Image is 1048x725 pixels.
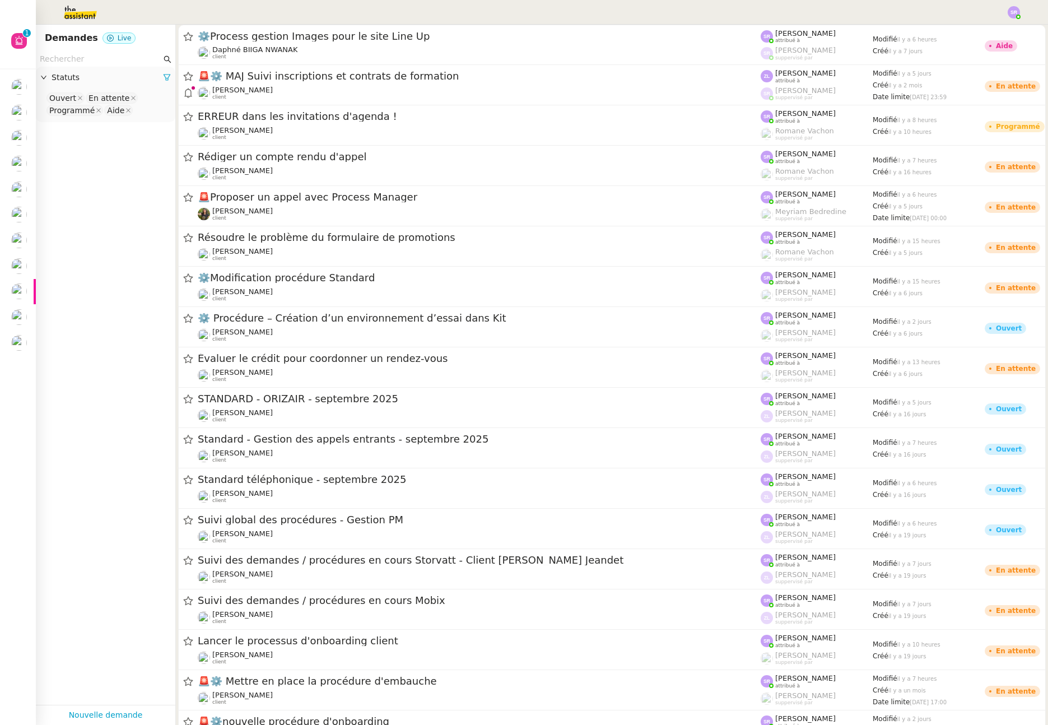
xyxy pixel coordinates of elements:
span: [PERSON_NAME] [212,610,273,619]
img: svg [761,393,773,405]
span: Modifié [873,439,897,447]
span: Créé [873,410,888,418]
span: suppervisé par [775,135,813,141]
span: [PERSON_NAME] [775,109,836,118]
span: client [212,578,226,584]
app-user-label: attribué à [761,29,873,44]
img: users%2FoFdbodQ3TgNoWt9kP3GXAs5oaCq1%2Favatar%2Fprofile-pic.png [11,233,27,248]
span: suppervisé par [775,216,813,222]
span: il y a 2 jours [897,319,931,325]
span: [PERSON_NAME] [212,207,273,215]
span: [PERSON_NAME] [775,449,836,458]
img: users%2FRcIDm4Xn1TPHYwgLThSv8RQYtaM2%2Favatar%2F95761f7a-40c3-4bb5-878d-fe785e6f95b2 [11,130,27,146]
span: Romane Vachon [775,167,834,175]
span: [PERSON_NAME] [775,593,836,602]
span: [PERSON_NAME] [212,449,273,457]
span: Modifié [873,398,897,406]
div: Programmé [996,123,1040,130]
span: [PERSON_NAME] [775,432,836,440]
span: Modifié [873,190,897,198]
img: users%2FvXkuctLX0wUbD4cA8OSk7KI5fra2%2Favatar%2F858bcb8a-9efe-43bf-b7a6-dc9f739d6e70 [198,127,210,140]
app-user-detailed-label: client [198,489,761,504]
span: Créé [873,450,888,458]
app-user-label: suppervisé par [761,328,873,343]
app-user-detailed-label: client [198,408,761,423]
span: Créé [873,329,888,337]
span: Créé [873,128,888,136]
span: STANDARD - ORIZAIR - septembre 2025 [198,394,761,404]
img: users%2FoFdbodQ3TgNoWt9kP3GXAs5oaCq1%2Favatar%2Fprofile-pic.png [761,370,773,382]
nz-select-item: Aide [104,105,133,116]
span: [PERSON_NAME] [212,368,273,377]
p: 1 [25,29,29,39]
app-user-label: attribué à [761,513,873,527]
img: users%2FvXkuctLX0wUbD4cA8OSk7KI5fra2%2Favatar%2F858bcb8a-9efe-43bf-b7a6-dc9f739d6e70 [198,87,210,99]
app-user-detailed-label: client [198,368,761,383]
span: [PERSON_NAME] [212,287,273,296]
span: attribué à [775,401,800,407]
app-user-label: attribué à [761,230,873,245]
span: [PERSON_NAME] [775,29,836,38]
app-user-label: suppervisé par [761,288,873,303]
span: suppervisé par [775,579,813,585]
div: En attente [996,365,1036,372]
span: [DATE] 00:00 [910,215,947,221]
span: [PERSON_NAME] [775,409,836,417]
span: client [212,336,226,342]
nz-badge-sup: 1 [23,29,31,37]
img: svg [761,47,773,59]
span: il y a 6 heures [897,192,937,198]
app-user-label: suppervisé par [761,167,873,182]
span: [PERSON_NAME] [775,553,836,561]
span: Suivi global des procédures - Gestion PM [198,515,761,525]
app-user-label: suppervisé par [761,127,873,141]
img: 59e8fd3f-8fb3-40bf-a0b4-07a768509d6a [198,208,210,220]
span: [PERSON_NAME] [775,288,836,296]
app-user-label: attribué à [761,593,873,608]
span: attribué à [775,118,800,124]
span: Créé [873,491,888,499]
span: client [212,255,226,262]
img: svg [761,30,773,43]
app-user-label: suppervisé par [761,530,873,545]
app-user-detailed-label: client [198,449,761,463]
div: Ouvert [996,486,1022,493]
app-user-detailed-label: client [198,247,761,262]
span: attribué à [775,522,800,528]
app-user-detailed-label: client [198,126,761,141]
app-user-label: suppervisé par [761,248,873,262]
span: attribué à [775,239,800,245]
span: [PERSON_NAME] [775,328,836,337]
app-user-detailed-label: client [198,570,761,584]
span: Créé [873,47,888,55]
span: ⚙️ MAJ Suivi inscriptions et contrats de formation [198,71,761,81]
span: ⚙️Process gestion Images pour le site Line Up [198,31,761,41]
img: users%2FC9SBsJ0duuaSgpQFj5LgoEX8n0o2%2Favatar%2Fec9d51b8-9413-4189-adfb-7be4d8c96a3c [198,410,210,422]
div: En attente [996,244,1036,251]
img: users%2F0G3Vvnvi3TQv835PC6wL0iK4Q012%2Favatar%2F85e45ffa-4efd-43d5-9109-2e66efd3e965 [11,309,27,325]
app-user-label: suppervisé par [761,46,873,61]
span: il y a 6 jours [888,290,923,296]
img: users%2FW4OQjB9BRtYK2an7yusO0WsYLsD3%2Favatar%2F28027066-518b-424c-8476-65f2e549ac29 [198,329,210,341]
span: client [212,175,226,181]
img: users%2FW4OQjB9BRtYK2an7yusO0WsYLsD3%2Favatar%2F28027066-518b-424c-8476-65f2e549ac29 [11,258,27,274]
div: Aide [107,105,124,115]
span: [PERSON_NAME] [775,69,836,77]
div: Statuts [36,67,175,89]
img: svg [761,410,773,422]
nz-select-item: Programmé [46,105,103,116]
span: attribué à [775,562,800,568]
span: client [212,538,226,544]
span: [PERSON_NAME] [775,271,836,279]
app-user-detailed-label: client [198,610,761,625]
app-user-label: attribué à [761,311,873,326]
img: svg [761,151,773,163]
span: attribué à [775,360,800,366]
img: users%2FW4OQjB9BRtYK2an7yusO0WsYLsD3%2Favatar%2F28027066-518b-424c-8476-65f2e549ac29 [198,450,210,462]
span: suppervisé par [775,95,813,101]
img: svg [761,531,773,543]
img: users%2FyQfMwtYgTqhRP2YHWHmG2s2LYaD3%2Favatar%2Fprofile-pic.png [761,249,773,261]
span: suppervisé par [775,175,813,182]
span: il y a 2 mois [888,82,923,89]
span: [PERSON_NAME] [212,86,273,94]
